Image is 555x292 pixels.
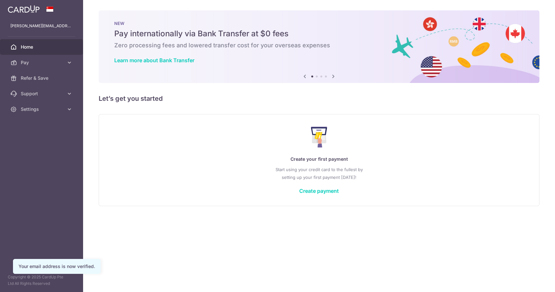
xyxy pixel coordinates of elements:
a: Learn more about Bank Transfer [114,57,194,64]
div: Your email address is now verified. [18,263,95,270]
span: Pay [21,59,64,66]
p: Start using your credit card to the fullest by setting up your first payment [DATE]! [112,166,526,181]
p: NEW [114,21,524,26]
h5: Pay internationally via Bank Transfer at $0 fees [114,29,524,39]
h5: Let’s get you started [99,93,539,104]
span: Settings [21,106,64,112]
h6: Zero processing fees and lowered transfer cost for your overseas expenses [114,41,524,49]
span: Refer & Save [21,75,64,81]
span: Home [21,44,64,50]
p: [PERSON_NAME][EMAIL_ADDRESS][DOMAIN_NAME] [10,23,73,29]
p: Create your first payment [112,155,526,163]
img: CardUp [8,5,40,13]
a: Create payment [299,188,339,194]
span: Support [21,90,64,97]
img: Make Payment [311,127,327,147]
img: Bank transfer banner [99,10,539,83]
